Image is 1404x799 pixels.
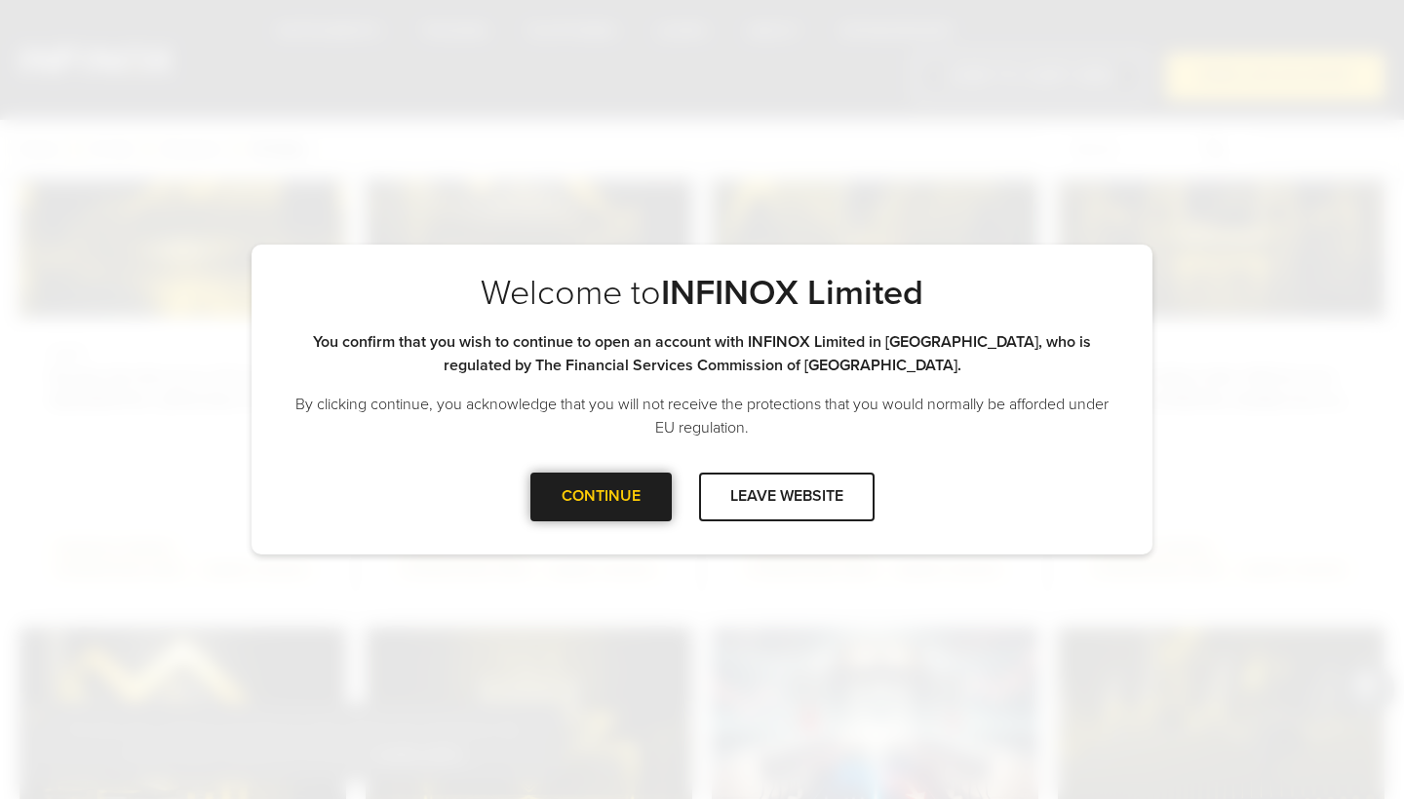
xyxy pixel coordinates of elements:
[699,473,875,520] div: LEAVE WEBSITE
[291,272,1113,315] p: Welcome to
[661,272,923,314] strong: INFINOX Limited
[530,473,672,520] div: CONTINUE
[291,393,1113,439] p: By clicking continue, you acknowledge that you will not receive the protections that you would no...
[313,332,1091,375] strong: You confirm that you wish to continue to open an account with INFINOX Limited in [GEOGRAPHIC_DATA...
